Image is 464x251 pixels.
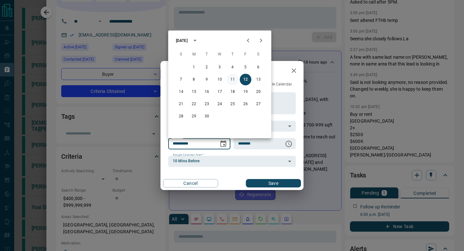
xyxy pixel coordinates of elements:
[227,62,238,73] button: 4
[227,98,238,110] button: 25
[227,86,238,98] button: 18
[240,98,251,110] button: 26
[175,86,187,98] button: 14
[175,48,187,61] span: Sunday
[201,98,213,110] button: 23
[214,86,226,98] button: 17
[173,153,204,157] label: Google Calendar Alert
[242,34,255,47] button: Previous month
[253,74,264,85] button: 13
[188,62,200,73] button: 1
[175,111,187,122] button: 28
[227,48,238,61] span: Thursday
[201,74,213,85] button: 9
[163,179,218,187] button: Cancel
[282,137,295,150] button: Choose time, selected time is 6:00 PM
[160,61,202,82] h2: Edit Task
[253,98,264,110] button: 27
[240,48,251,61] span: Friday
[255,34,267,47] button: Next month
[188,111,200,122] button: 29
[240,74,251,85] button: 12
[188,74,200,85] button: 8
[217,137,230,150] button: Choose date, selected date is Sep 12, 2025
[214,74,226,85] button: 10
[201,62,213,73] button: 2
[246,179,301,187] button: Save
[201,86,213,98] button: 16
[201,111,213,122] button: 30
[240,62,251,73] button: 5
[227,74,238,85] button: 11
[168,156,296,167] div: 10 Mins Before
[214,98,226,110] button: 24
[175,74,187,85] button: 7
[201,48,213,61] span: Tuesday
[188,48,200,61] span: Monday
[253,62,264,73] button: 6
[189,35,200,46] button: calendar view is open, switch to year view
[253,86,264,98] button: 20
[175,98,187,110] button: 21
[176,38,188,44] div: [DATE]
[253,48,264,61] span: Saturday
[188,86,200,98] button: 15
[240,86,251,98] button: 19
[188,98,200,110] button: 22
[214,48,226,61] span: Wednesday
[214,62,226,73] button: 3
